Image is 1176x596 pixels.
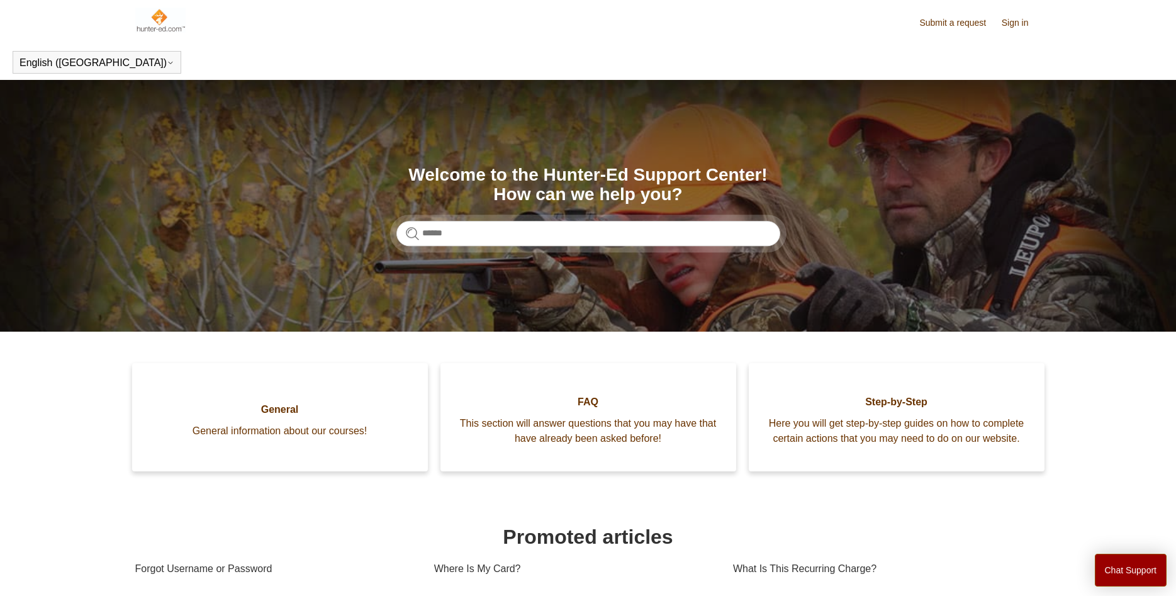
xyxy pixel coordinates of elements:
[768,395,1026,410] span: Step-by-Step
[1095,554,1167,587] button: Chat Support
[396,166,780,205] h1: Welcome to the Hunter-Ed Support Center! How can we help you?
[135,552,415,586] a: Forgot Username or Password
[135,8,186,33] img: Hunter-Ed Help Center home page
[132,363,428,471] a: General General information about our courses!
[768,416,1026,446] span: Here you will get step-by-step guides on how to complete certain actions that you may need to do ...
[135,522,1041,552] h1: Promoted articles
[459,416,717,446] span: This section will answer questions that you may have that have already been asked before!
[440,363,736,471] a: FAQ This section will answer questions that you may have that have already been asked before!
[151,402,409,417] span: General
[434,552,714,586] a: Where Is My Card?
[396,221,780,246] input: Search
[919,16,999,30] a: Submit a request
[733,552,1032,586] a: What Is This Recurring Charge?
[151,424,409,439] span: General information about our courses!
[749,363,1044,471] a: Step-by-Step Here you will get step-by-step guides on how to complete certain actions that you ma...
[1002,16,1041,30] a: Sign in
[459,395,717,410] span: FAQ
[20,57,174,69] button: English ([GEOGRAPHIC_DATA])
